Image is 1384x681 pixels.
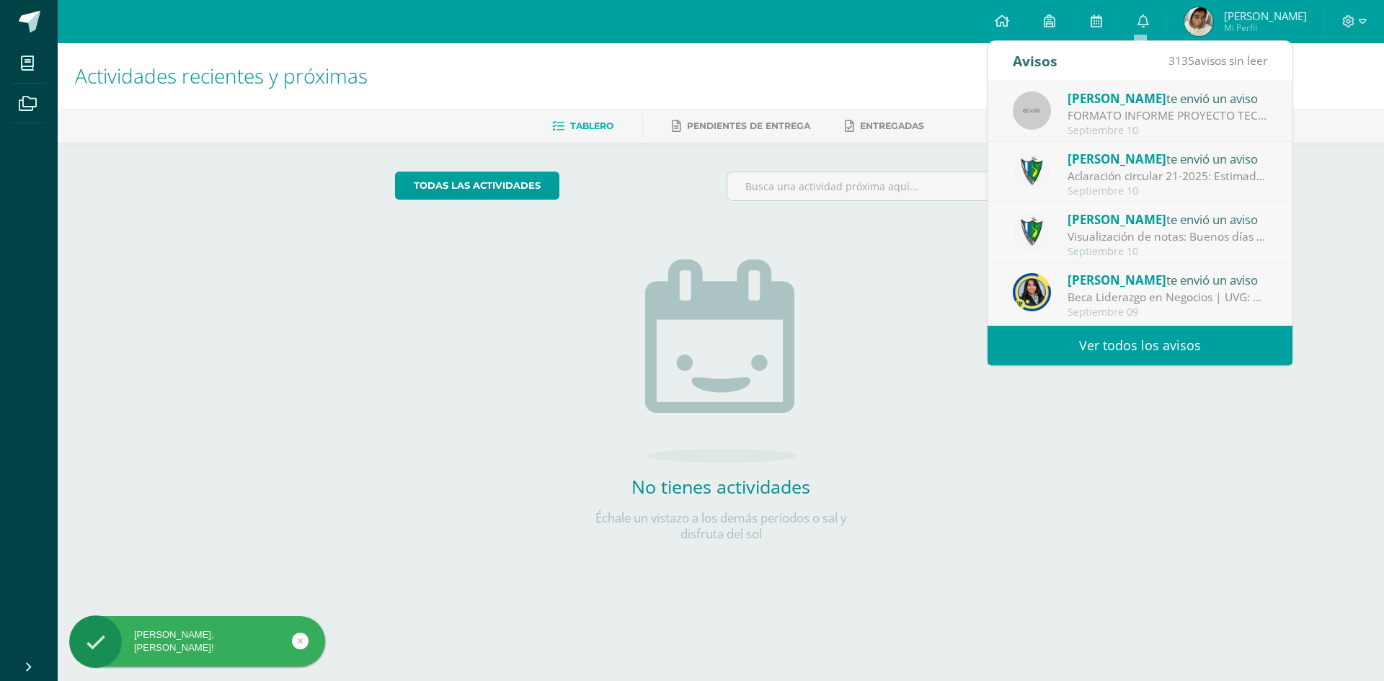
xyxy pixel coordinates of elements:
span: [PERSON_NAME] [1068,272,1166,288]
img: 60x60 [1013,92,1051,130]
span: Tablero [570,120,613,131]
div: Septiembre 09 [1068,306,1268,319]
a: Ver todos los avisos [988,326,1292,365]
a: Entregadas [845,115,924,138]
span: [PERSON_NAME] [1068,211,1166,228]
div: FORMATO INFORME PROYECTO TECNOLÓGICO: Alumnos Graduandos: Por este medio se adjunta el formato en... [1068,107,1268,124]
span: 3135 [1168,53,1194,68]
input: Busca una actividad próxima aquí... [727,172,1047,200]
img: 9f174a157161b4ddbe12118a61fed988.png [1013,213,1051,251]
div: te envió un aviso [1068,210,1268,228]
div: Septiembre 10 [1068,185,1268,197]
span: Actividades recientes y próximas [75,62,368,89]
div: te envió un aviso [1068,149,1268,168]
div: Septiembre 10 [1068,246,1268,258]
div: Visualización de notas: Buenos días estimados padres y estudiantes, es un gusto saludarlos. Por e... [1068,228,1268,245]
div: te envió un aviso [1068,89,1268,107]
h2: No tienes actividades [577,474,865,499]
a: todas las Actividades [395,172,559,200]
div: Avisos [1013,41,1057,81]
a: Tablero [552,115,613,138]
div: te envió un aviso [1068,270,1268,289]
p: Échale un vistazo a los demás períodos o sal y disfruta del sol [577,510,865,542]
span: Entregadas [860,120,924,131]
img: 4dfe3dea92f6d6ca13907aa9b8b83246.png [1184,7,1213,36]
img: 9385da7c0ece523bc67fca2554c96817.png [1013,273,1051,311]
span: [PERSON_NAME] [1068,151,1166,167]
span: Pendientes de entrega [687,120,810,131]
a: Pendientes de entrega [672,115,810,138]
img: 9f174a157161b4ddbe12118a61fed988.png [1013,152,1051,190]
span: Mi Perfil [1224,22,1307,34]
span: [PERSON_NAME] [1224,9,1307,23]
div: Beca Liderazgo en Negocios | UVG: Gusto en saludarlos chicos, que estén brillando en su práctica.... [1068,289,1268,306]
div: Aclaración circular 21-2025: Estimados padres y estudiantes, es un gusto saludarlos. Únicamente c... [1068,168,1268,184]
span: [PERSON_NAME] [1068,90,1166,107]
div: [PERSON_NAME], [PERSON_NAME]! [69,628,325,654]
div: Septiembre 10 [1068,125,1268,137]
img: no_activities.png [645,259,797,463]
span: avisos sin leer [1168,53,1267,68]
